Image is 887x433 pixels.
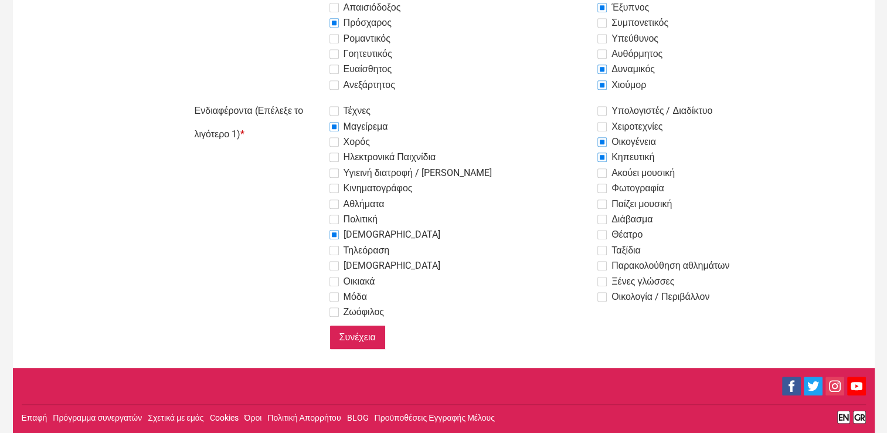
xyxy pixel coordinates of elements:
label: Ηλεκτρονικά Παιχνίδια [329,150,436,164]
a: Σχετικά με εμάς [148,413,203,422]
label: Ταξίδια [597,243,641,258]
label: Φωτογραφία [597,181,664,195]
label: Ζωόφιλος [329,305,384,319]
input: Συνέχεια [329,325,386,350]
label: Ξένες γλώσσες [597,275,674,289]
label: Ενδιαφέροντα (Επέλεξε το λιγότερο 1) [195,99,324,146]
label: Γοητευτικός [329,47,392,61]
a: Πρόγραμμα συνεργατών [53,413,142,422]
label: Ευαίσθητος [329,62,392,76]
label: Οικολογία / Περιβάλλον [597,290,709,304]
a: Instagram [825,377,844,395]
label: Ρομαντικός [329,32,390,46]
label: Απαισιόδοξος [329,1,401,15]
label: Οικιακά [329,275,375,289]
a: Προϋποθέσεις Εγγραφής Μέλους [375,413,495,422]
a: Twitter [804,377,823,395]
a: YouTube [847,377,866,395]
a: Cookies [210,413,239,422]
label: Διάβασμα [597,212,652,226]
label: Θέατρο [597,228,643,242]
a: BLOG [347,413,369,422]
label: Ανεξάρτητος [329,78,395,92]
a: Όροι [244,413,262,422]
label: Τέχνες [329,104,371,118]
label: Χειροτεχνίες [597,120,662,134]
label: Οικογένεια [597,135,656,149]
label: Πρόσχαρος [329,16,392,30]
label: Μαγείρεμα [329,120,388,134]
a: Facebook [782,377,801,395]
label: Κινηματογράφος [329,181,413,195]
label: Συμπονετικός [597,16,668,30]
label: Υπολογιστές / Διαδίκτυο [597,104,712,118]
a: Πολιτική Απορρήτου [267,413,341,422]
label: Ακούει μουσική [597,166,675,180]
label: Παίζει μουσική [597,197,672,211]
label: Έξυπνος [597,1,649,15]
label: Πολιτική [329,212,378,226]
label: Μόδα [329,290,367,304]
label: Παρακολούθηση αθλημάτων [597,259,729,273]
a: Επαφή [22,413,47,422]
label: [DEMOGRAPHIC_DATA] [329,228,440,242]
label: Υγιεινή διατροφή / [PERSON_NAME] [329,166,492,180]
label: Κηπευτική [597,150,654,164]
label: Δυναμικός [597,62,655,76]
label: Υπεύθυνος [597,32,658,46]
label: Αθλήματα [329,197,385,211]
label: Τηλεόραση [329,243,390,258]
label: Αυθόρμητος [597,47,662,61]
label: [DEMOGRAPHIC_DATA] [329,259,440,273]
label: Χιούμορ [597,78,646,92]
label: Χορός [329,135,370,149]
